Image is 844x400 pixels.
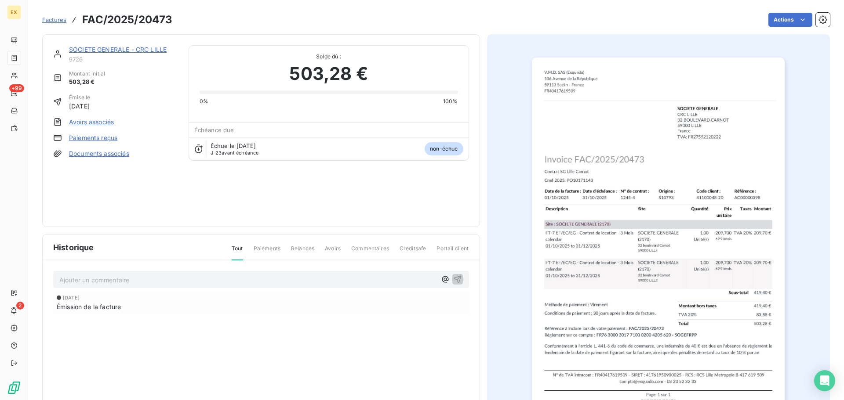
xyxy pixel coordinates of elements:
[351,245,389,259] span: Commentaires
[211,142,256,149] span: Échue le [DATE]
[42,16,66,23] span: Factures
[200,97,208,105] span: 0%
[69,46,167,53] a: SOCIETE GENERALE - CRC LILLE
[9,84,24,92] span: +99
[291,245,314,259] span: Relances
[443,97,458,105] span: 100%
[400,245,426,259] span: Creditsafe
[16,302,24,310] span: 2
[7,5,21,19] div: EX
[200,53,458,61] span: Solde dû :
[232,245,243,260] span: Tout
[814,370,835,391] div: Open Intercom Messenger
[254,245,280,259] span: Paiements
[57,302,121,311] span: Émission de la facture
[211,150,222,156] span: J-23
[53,241,94,253] span: Historique
[69,78,105,86] span: 503,28 €
[325,245,341,259] span: Avoirs
[82,12,172,28] h3: FAC/2025/20473
[437,245,469,259] span: Portail client
[69,133,117,142] a: Paiements reçus
[194,126,234,133] span: Échéance due
[69,118,114,126] a: Avoirs associés
[69,149,129,158] a: Documents associés
[425,142,463,155] span: non-échue
[42,15,66,24] a: Factures
[69,101,90,111] span: [DATE]
[289,61,367,87] span: 503,28 €
[63,295,80,300] span: [DATE]
[69,70,105,78] span: Montant initial
[768,13,812,27] button: Actions
[69,56,178,63] span: 9726
[211,150,259,155] span: avant échéance
[69,94,90,101] span: Émise le
[7,381,21,395] img: Logo LeanPay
